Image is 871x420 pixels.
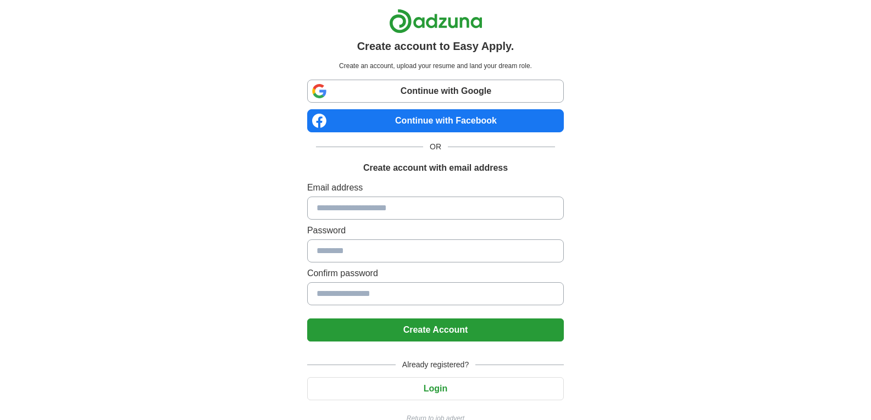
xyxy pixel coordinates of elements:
[307,384,564,393] a: Login
[307,181,564,194] label: Email address
[307,80,564,103] a: Continue with Google
[389,9,482,33] img: Adzuna logo
[357,38,514,54] h1: Create account to Easy Apply.
[307,224,564,237] label: Password
[396,359,475,371] span: Already registered?
[309,61,562,71] p: Create an account, upload your resume and land your dream role.
[307,377,564,400] button: Login
[363,161,508,175] h1: Create account with email address
[423,141,448,153] span: OR
[307,267,564,280] label: Confirm password
[307,318,564,341] button: Create Account
[307,109,564,132] a: Continue with Facebook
